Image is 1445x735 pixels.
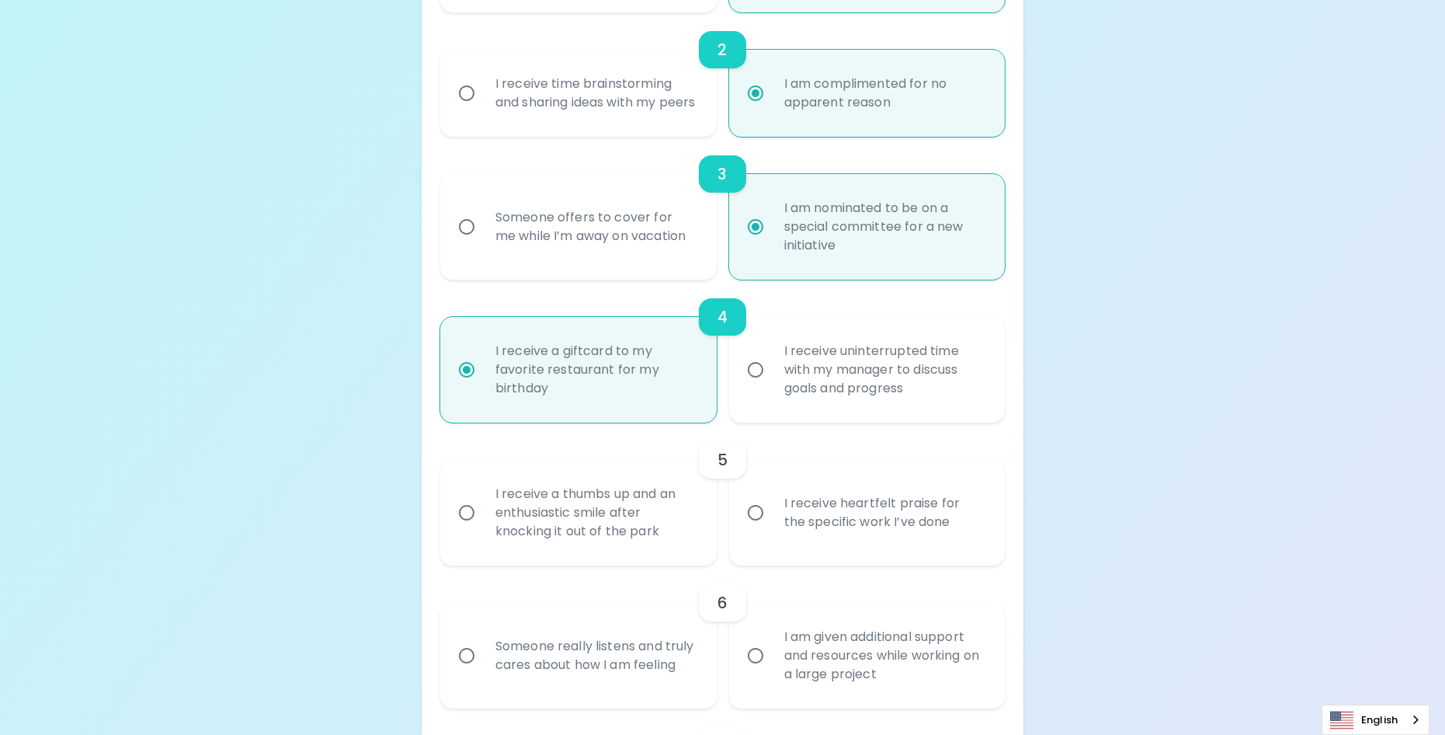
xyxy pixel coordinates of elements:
[440,12,1005,137] div: choice-group-check
[440,566,1005,709] div: choice-group-check
[483,323,708,416] div: I receive a giftcard to my favorite restaurant for my birthday
[772,609,997,702] div: I am given additional support and resources while working on a large project
[1322,705,1429,735] div: Language
[772,475,997,550] div: I receive heartfelt praise for the specific work I’ve done
[440,423,1005,566] div: choice-group-check
[717,448,728,472] h6: 5
[483,190,708,264] div: Someone offers to cover for me while I’m away on vacation
[440,280,1005,423] div: choice-group-check
[717,590,728,615] h6: 6
[440,137,1005,280] div: choice-group-check
[483,466,708,559] div: I receive a thumbs up and an enthusiastic smile after knocking it out of the park
[1322,705,1429,734] a: English
[717,162,727,186] h6: 3
[717,37,727,62] h6: 2
[483,618,708,693] div: Someone really listens and truly cares about how I am feeling
[772,180,997,273] div: I am nominated to be on a special committee for a new initiative
[717,305,728,329] h6: 4
[1322,705,1429,735] aside: Language selected: English
[772,323,997,416] div: I receive uninterrupted time with my manager to discuss goals and progress
[772,56,997,131] div: I am complimented for no apparent reason
[483,56,708,131] div: I receive time brainstorming and sharing ideas with my peers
